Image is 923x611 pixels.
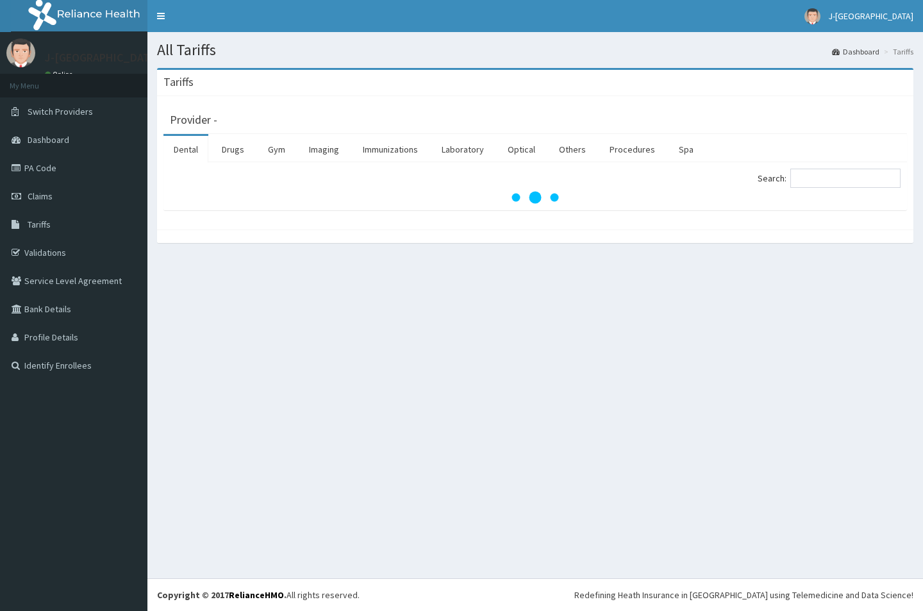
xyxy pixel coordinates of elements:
[6,38,35,67] img: User Image
[28,106,93,117] span: Switch Providers
[549,136,596,163] a: Others
[170,114,217,126] h3: Provider -
[163,76,194,88] h3: Tariffs
[258,136,295,163] a: Gym
[790,169,901,188] input: Search:
[574,589,913,601] div: Redefining Heath Insurance in [GEOGRAPHIC_DATA] using Telemedicine and Data Science!
[45,52,160,63] p: J-[GEOGRAPHIC_DATA]
[157,42,913,58] h1: All Tariffs
[804,8,820,24] img: User Image
[45,70,76,79] a: Online
[28,190,53,202] span: Claims
[163,136,208,163] a: Dental
[353,136,428,163] a: Immunizations
[229,589,284,601] a: RelianceHMO
[510,172,561,223] svg: audio-loading
[299,136,349,163] a: Imaging
[881,46,913,57] li: Tariffs
[28,134,69,146] span: Dashboard
[497,136,545,163] a: Optical
[832,46,879,57] a: Dashboard
[157,589,287,601] strong: Copyright © 2017 .
[758,169,901,188] label: Search:
[599,136,665,163] a: Procedures
[828,10,913,22] span: J-[GEOGRAPHIC_DATA]
[669,136,704,163] a: Spa
[431,136,494,163] a: Laboratory
[212,136,254,163] a: Drugs
[147,578,923,611] footer: All rights reserved.
[28,219,51,230] span: Tariffs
